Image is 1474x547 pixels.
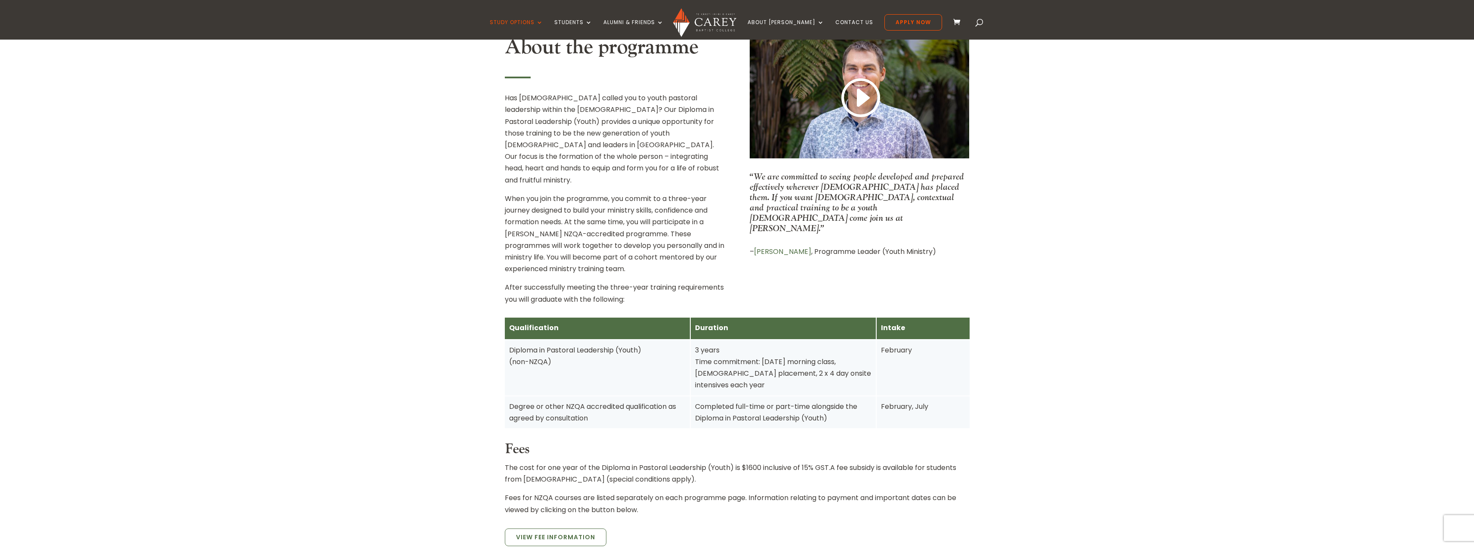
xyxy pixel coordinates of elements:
[505,281,724,305] p: After successfully meeting the three-year training requirements you will graduate with the follow...
[509,344,686,368] div: Diploma in Pastoral Leadership (Youth) (non-NZQA)
[695,344,871,391] div: 3 years Time commitment: [DATE] morning class, [DEMOGRAPHIC_DATA] placement, 2 x 4 day onsite int...
[884,14,942,31] a: Apply Now
[881,344,965,356] div: February
[881,323,905,333] strong: Intake
[881,401,965,412] div: February, July
[505,34,698,60] span: About the programme
[509,323,559,333] strong: Qualification
[509,401,686,424] div: Degree or other NZQA accredited qualification as agreed by consultation
[754,247,811,257] a: [PERSON_NAME]
[750,246,969,257] p: – , Programme Leader (Youth Ministry)
[505,193,724,281] p: When you join the programme, you commit to a three-year journey designed to build your ministry s...
[505,528,606,547] a: View Fee Information
[603,19,664,40] a: Alumni & Friends
[490,19,543,40] a: Study Options
[695,323,728,333] strong: Duration
[673,8,736,37] img: Carey Baptist College
[505,462,970,492] p: The cost for one year of the Diploma in Pastoral Leadership (Youth) is $1600 inclusive of 15% GST.
[695,401,871,424] div: Completed full-time or part-time alongside the Diploma in Pastoral Leadership (Youth)
[554,19,592,40] a: Students
[835,19,873,40] a: Contact Us
[505,441,970,462] h3: Fees
[750,171,969,233] p: “We are committed to seeing people developed and prepared effectively wherever [DEMOGRAPHIC_DATA]...
[505,492,970,515] p: Fees for NZQA courses are listed separately on each programme page. Information relating to payme...
[505,92,724,305] div: Has [DEMOGRAPHIC_DATA] called you to youth pastoral leadership within the [DEMOGRAPHIC_DATA]? Our...
[748,19,824,40] a: About [PERSON_NAME]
